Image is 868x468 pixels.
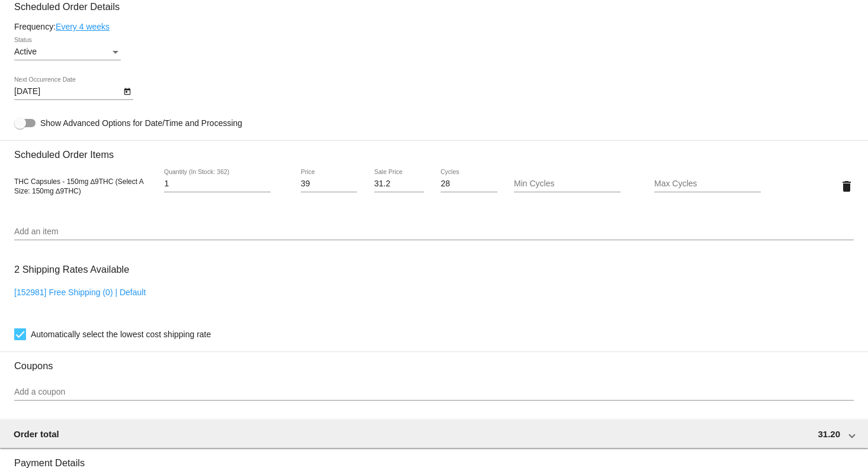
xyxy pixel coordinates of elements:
[14,87,121,96] input: Next Occurrence Date
[374,179,424,189] input: Sale Price
[514,179,621,189] input: Min Cycles
[56,22,110,31] a: Every 4 weeks
[121,85,133,97] button: Open calendar
[14,177,143,195] span: THC Capsules - 150mg ∆9THC (Select A Size: 150mg ∆9THC)
[14,429,59,439] span: Order total
[301,179,357,189] input: Price
[14,288,146,297] a: [152981] Free Shipping (0) | Default
[40,117,242,129] span: Show Advanced Options for Date/Time and Processing
[164,179,271,189] input: Quantity (In Stock: 362)
[14,351,854,372] h3: Coupons
[14,47,37,56] span: Active
[31,327,211,341] span: Automatically select the lowest cost shipping rate
[14,22,854,31] div: Frequency:
[14,47,121,57] mat-select: Status
[14,140,854,160] h3: Scheduled Order Items
[441,179,497,189] input: Cycles
[14,227,854,237] input: Add an item
[654,179,761,189] input: Max Cycles
[14,257,129,282] h3: 2 Shipping Rates Available
[14,388,854,397] input: Add a coupon
[818,429,840,439] span: 31.20
[840,179,854,193] mat-icon: delete
[14,1,854,12] h3: Scheduled Order Details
